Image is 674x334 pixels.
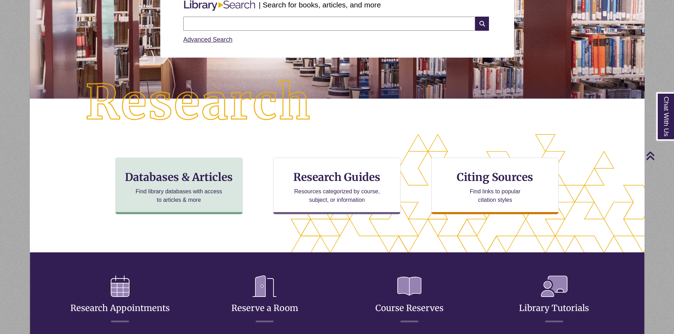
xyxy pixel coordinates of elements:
h3: Databases & Articles [121,170,237,184]
a: Course Reserves [375,286,444,314]
a: Databases & Articles Find library databases with access to articles & more [115,158,243,214]
a: Advanced Search [183,36,232,43]
a: Citing Sources Find links to popular citation styles [431,158,559,214]
a: Back to Top [646,151,672,160]
a: Research Appointments [70,286,170,314]
p: Resources categorized by course, subject, or information [291,187,383,204]
h3: Citing Sources [452,170,538,184]
a: Research Guides Resources categorized by course, subject, or information [273,158,401,214]
p: Find library databases with access to articles & more [133,187,225,204]
a: Reserve a Room [231,286,298,314]
p: Find links to popular citation styles [461,187,530,204]
h3: Research Guides [279,170,394,184]
a: Library Tutorials [519,286,589,314]
i: Search [475,17,489,31]
img: Research [60,55,337,151]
